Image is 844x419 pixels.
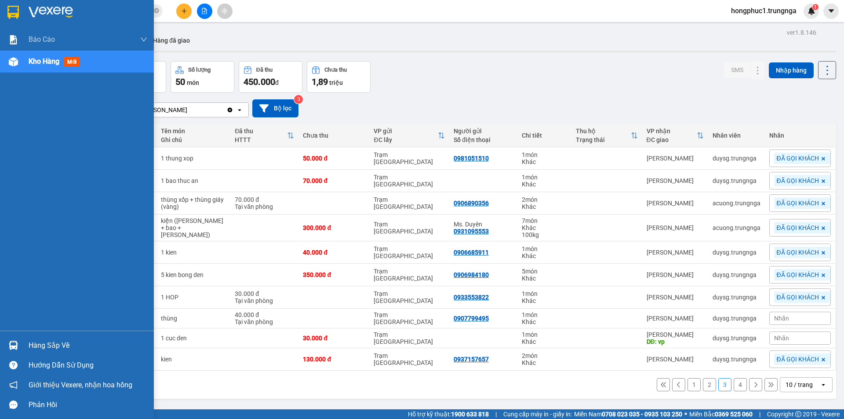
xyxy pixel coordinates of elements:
div: Đã thu [235,128,287,135]
div: 1 thung xop [161,155,226,162]
div: Phản hồi [29,398,147,412]
div: Khác [522,359,567,366]
div: Trạm [GEOGRAPHIC_DATA] [374,221,444,235]
span: đ [275,79,279,86]
span: ĐÃ GỌI KHÁCH [777,293,819,301]
div: 1 món [522,331,567,338]
div: 1 món [522,245,567,252]
span: Nhãn [774,335,789,342]
span: caret-down [827,7,835,15]
span: aim [222,8,228,14]
div: 1 HOP [161,294,226,301]
div: Trạm [GEOGRAPHIC_DATA] [374,245,444,259]
button: 2 [703,378,716,391]
div: Khác [522,158,567,165]
div: Ghi chú [161,136,226,143]
div: [PERSON_NAME] [647,177,704,184]
strong: 1900 633 818 [451,411,489,418]
div: 1 món [522,151,567,158]
div: [PERSON_NAME] [647,331,704,338]
span: món [187,79,199,86]
div: VP nhận [647,128,697,135]
div: Người gửi [454,128,513,135]
div: 0933553822 [454,294,489,301]
span: ĐÃ GỌI KHÁCH [777,154,819,162]
div: Khác [522,224,567,231]
div: Trạm [GEOGRAPHIC_DATA] [374,311,444,325]
div: acuong.trungnga [713,200,760,207]
img: warehouse-icon [9,341,18,350]
span: mới [64,57,80,67]
div: Tên món [161,128,226,135]
div: VP gửi [374,128,437,135]
div: kiện (thùng sơn + bao + thùng nhỏ) [161,217,226,238]
div: 0931095553 [454,228,489,235]
span: Cung cấp máy in - giấy in: [503,409,572,419]
div: 300.000 đ [303,224,365,231]
div: 0906890356 [454,200,489,207]
div: Khác [522,275,567,282]
div: [PERSON_NAME] [647,224,704,231]
div: 0907799495 [454,315,489,322]
span: question-circle [9,361,18,369]
span: ĐÃ GỌI KHÁCH [777,248,819,256]
span: 450.000 [244,77,275,87]
span: Hỗ trợ kỹ thuật: [408,409,489,419]
strong: 0708 023 035 - 0935 103 250 [602,411,682,418]
span: Kho hàng [29,57,59,66]
span: close-circle [154,7,159,15]
div: 1 món [522,290,567,297]
span: Miền Nam [574,409,682,419]
span: ĐÃ GỌI KHÁCH [777,271,819,279]
span: ĐÃ GỌI KHÁCH [777,199,819,207]
div: Trạm [GEOGRAPHIC_DATA] [374,174,444,188]
button: Bộ lọc [252,99,298,117]
span: | [495,409,497,419]
div: 40.000 đ [235,311,294,318]
svg: open [236,106,243,113]
div: 0906984180 [454,271,489,278]
div: 1 bao thuc an [161,177,226,184]
span: hongphuc1.trungnga [724,5,804,16]
div: Trạm [GEOGRAPHIC_DATA] [374,196,444,210]
div: [PERSON_NAME] [647,155,704,162]
span: Báo cáo [29,34,55,45]
span: ĐÃ GỌI KHÁCH [777,355,819,363]
div: 70.000 đ [235,196,294,203]
span: file-add [201,8,207,14]
div: duysg.trungnga [713,271,760,278]
div: 100 kg [522,231,567,238]
span: ĐÃ GỌI KHÁCH [777,177,819,185]
button: Số lượng50món [171,61,234,93]
div: thùng xốp + thùng giáy (vàng) [161,196,226,210]
div: 70.000 đ [303,177,365,184]
button: SMS [724,62,750,78]
div: 1 món [522,174,567,181]
th: Toggle SortBy [230,124,298,147]
div: ĐC lấy [374,136,437,143]
div: Thu hộ [576,128,631,135]
div: 50.000 đ [303,155,365,162]
div: Trạng thái [576,136,631,143]
div: 5 món [522,268,567,275]
span: 50 [175,77,185,87]
div: Khác [522,203,567,210]
div: Trạm [GEOGRAPHIC_DATA] [374,151,444,165]
span: 1 [814,4,817,10]
span: ⚪️ [684,412,687,416]
div: 2 món [522,196,567,203]
th: Toggle SortBy [571,124,642,147]
div: acuong.trungnga [713,224,760,231]
div: Tại văn phòng [235,203,294,210]
div: 40.000 đ [303,249,365,256]
div: Khác [522,252,567,259]
div: 2 món [522,352,567,359]
sup: 1 [812,4,819,10]
button: caret-down [823,4,839,19]
span: Nhãn [774,315,789,322]
div: 10 / trang [786,380,813,389]
div: Trạm [GEOGRAPHIC_DATA] [374,268,444,282]
div: 1 món [522,311,567,318]
div: Khác [522,181,567,188]
button: 1 [688,378,701,391]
